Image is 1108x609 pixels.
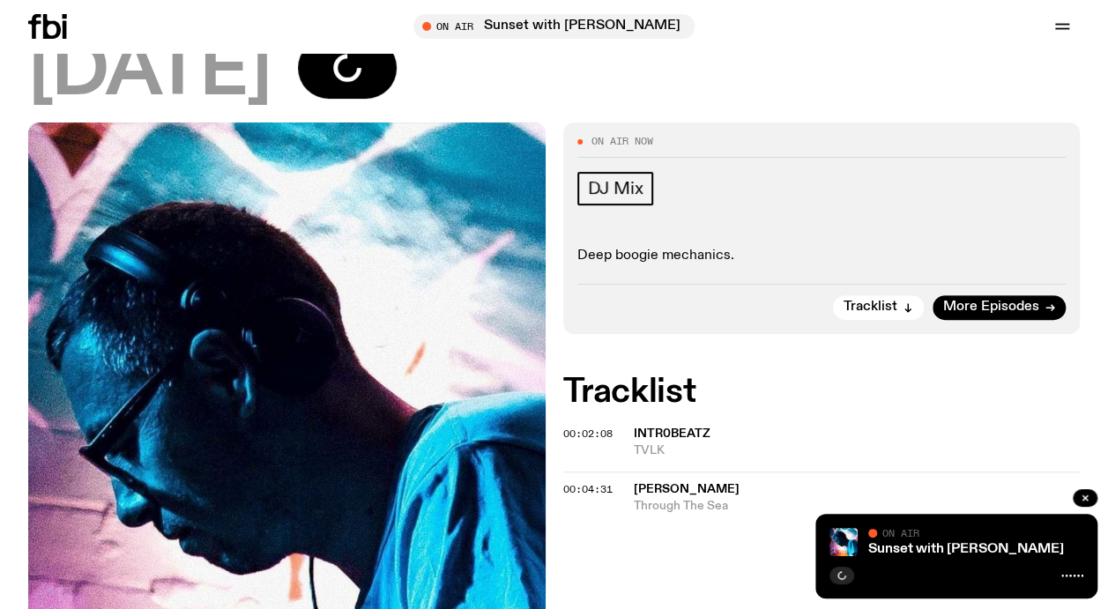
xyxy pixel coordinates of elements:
[844,301,897,314] span: Tracklist
[634,427,710,440] span: intr0beatz
[563,482,613,496] span: 00:04:31
[577,248,1067,264] p: Deep boogie mechanics.
[591,137,653,146] span: On Air Now
[634,483,740,495] span: [PERSON_NAME]
[634,442,1081,459] span: TVLK
[933,295,1066,320] a: More Episodes
[882,527,919,538] span: On Air
[563,427,613,441] span: 00:02:08
[28,37,270,108] span: [DATE]
[829,528,858,556] img: Simon Caldwell stands side on, looking downwards. He has headphones on. Behind him is a brightly ...
[833,295,924,320] button: Tracklist
[413,14,695,39] button: On AirSunset with [PERSON_NAME]
[577,172,654,205] a: DJ Mix
[634,498,1081,515] span: Through The Sea
[588,179,643,198] span: DJ Mix
[563,376,1081,408] h2: Tracklist
[943,301,1039,314] span: More Episodes
[868,542,1064,556] a: Sunset with [PERSON_NAME]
